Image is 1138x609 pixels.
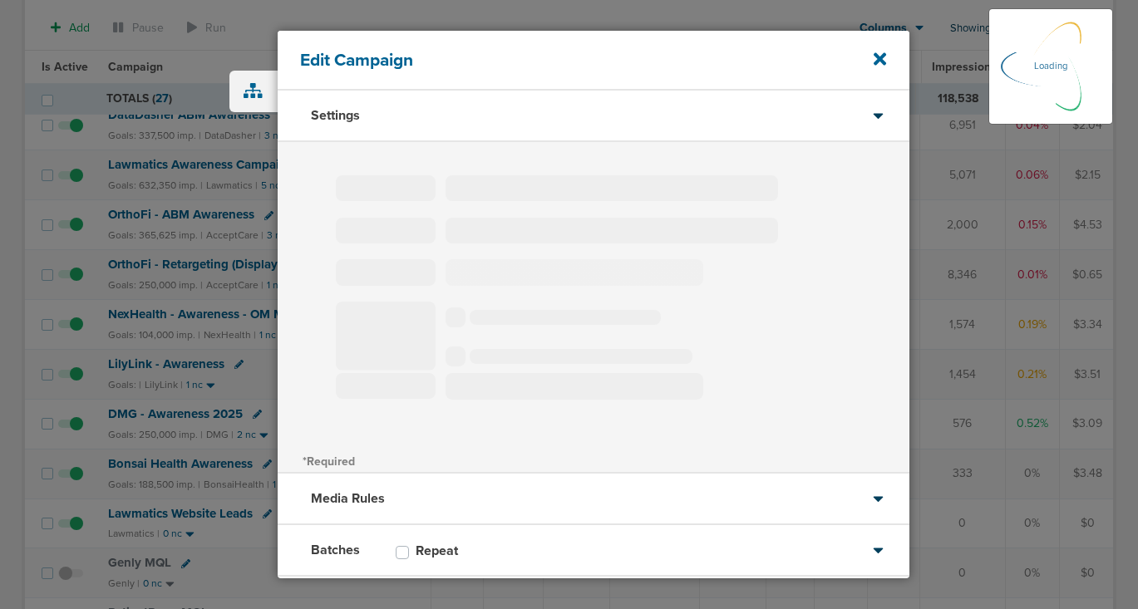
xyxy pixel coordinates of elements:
h3: Batches [311,542,360,558]
h3: Repeat [416,543,458,559]
h3: Settings [311,107,360,124]
h3: Media Rules [311,490,385,507]
span: *Required [303,454,355,469]
p: Loading [1034,56,1067,76]
h4: Edit Campaign [300,50,828,71]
